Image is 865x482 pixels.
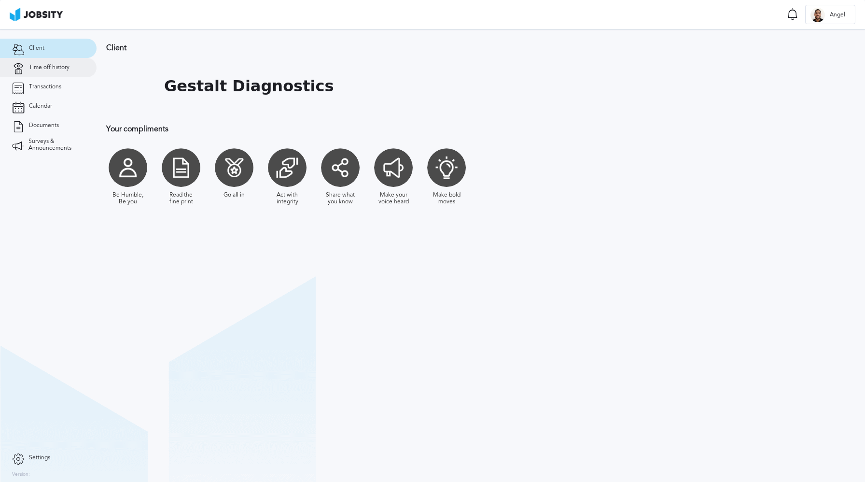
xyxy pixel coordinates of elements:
h3: Your compliments [106,125,630,133]
span: Calendar [29,103,52,110]
span: Documents [29,122,59,129]
div: Go all in [223,192,245,198]
div: Act with integrity [270,192,304,205]
span: Angel [825,12,850,18]
div: Read the fine print [164,192,198,205]
span: Time off history [29,64,70,71]
span: Transactions [29,84,61,90]
label: Version: [12,472,30,478]
span: Settings [29,454,50,461]
div: A [810,8,825,22]
h1: Gestalt Diagnostics [164,77,334,95]
button: AAngel [805,5,855,24]
span: Client [29,45,44,52]
div: Make your voice heard [377,192,410,205]
h3: Client [106,43,630,52]
div: Share what you know [323,192,357,205]
div: Make bold moves [430,192,463,205]
span: Surveys & Announcements [28,138,84,152]
div: Be Humble, Be you [111,192,145,205]
img: ab4bad089aa723f57921c736e9817d99.png [10,8,63,21]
